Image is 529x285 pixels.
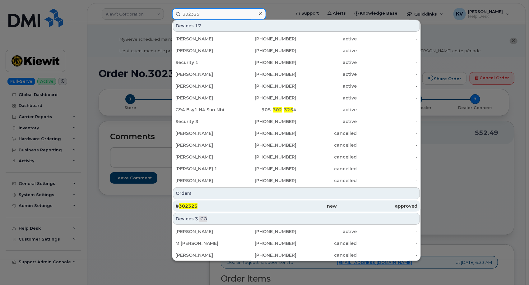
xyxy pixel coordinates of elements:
[296,71,357,77] div: active
[173,226,420,237] a: [PERSON_NAME][PHONE_NUMBER]active-
[175,130,236,136] div: [PERSON_NAME]
[173,213,420,225] div: Devices
[236,177,297,184] div: [PHONE_NUMBER]
[296,36,357,42] div: active
[173,57,420,68] a: Security 1[PHONE_NUMBER]active-
[236,83,297,89] div: [PHONE_NUMBER]
[236,107,297,113] div: 905- - 4
[236,228,297,235] div: [PHONE_NUMBER]
[175,252,236,258] div: [PERSON_NAME]
[296,252,357,258] div: cancelled
[357,71,418,77] div: -
[296,48,357,54] div: active
[173,21,420,33] a: Security 2[PHONE_NUMBER]active-
[173,200,420,212] a: #302325newapproved
[195,23,201,29] span: 17
[175,83,236,89] div: [PERSON_NAME]
[175,59,236,66] div: Security 1
[236,36,297,42] div: [PHONE_NUMBER]
[357,130,418,136] div: -
[357,48,418,54] div: -
[173,250,420,261] a: [PERSON_NAME][PHONE_NUMBER]cancelled-
[236,95,297,101] div: [PHONE_NUMBER]
[296,228,357,235] div: active
[296,59,357,66] div: active
[236,71,297,77] div: [PHONE_NUMBER]
[296,95,357,101] div: active
[357,118,418,125] div: -
[236,240,297,246] div: [PHONE_NUMBER]
[296,107,357,113] div: active
[296,166,357,172] div: cancelled
[175,228,236,235] div: [PERSON_NAME]
[357,154,418,160] div: -
[175,177,236,184] div: [PERSON_NAME]
[175,48,236,54] div: [PERSON_NAME]
[357,240,418,246] div: -
[357,142,418,148] div: -
[173,116,420,127] a: Security 3[PHONE_NUMBER]active-
[337,203,417,209] div: approved
[173,175,420,186] a: [PERSON_NAME][PHONE_NUMBER]cancelled-
[284,107,293,113] span: 325
[173,104,420,115] a: G94 Bsy1 H4 Sun Nbi905-302-3254active-
[179,203,197,209] span: 302325
[173,238,420,249] a: M [PERSON_NAME][PHONE_NUMBER]cancelled-
[296,177,357,184] div: cancelled
[175,154,236,160] div: [PERSON_NAME]
[236,252,297,258] div: [PHONE_NUMBER]
[173,187,420,199] div: Orders
[296,154,357,160] div: cancelled
[236,166,297,172] div: [PHONE_NUMBER]
[357,36,418,42] div: -
[236,59,297,66] div: [PHONE_NUMBER]
[357,166,418,172] div: -
[195,216,198,222] span: 3
[175,95,236,101] div: [PERSON_NAME]
[296,83,357,89] div: active
[357,83,418,89] div: -
[357,228,418,235] div: -
[173,33,420,44] a: [PERSON_NAME][PHONE_NUMBER]active-
[173,163,420,174] a: [PERSON_NAME] 1[PHONE_NUMBER]cancelled-
[296,130,357,136] div: cancelled
[173,92,420,103] a: [PERSON_NAME][PHONE_NUMBER]active-
[357,95,418,101] div: -
[173,69,420,80] a: [PERSON_NAME][PHONE_NUMBER]active-
[173,151,420,163] a: [PERSON_NAME][PHONE_NUMBER]cancelled-
[357,107,418,113] div: -
[175,142,236,148] div: [PERSON_NAME]
[236,48,297,54] div: [PHONE_NUMBER]
[175,36,236,42] div: [PERSON_NAME]
[357,252,418,258] div: -
[175,107,236,113] div: G94 Bsy1 H4 Sun Nbi
[236,154,297,160] div: [PHONE_NUMBER]
[357,177,418,184] div: -
[173,140,420,151] a: [PERSON_NAME][PHONE_NUMBER]cancelled-
[173,45,420,56] a: [PERSON_NAME][PHONE_NUMBER]active-
[502,258,524,280] iframe: Messenger Launcher
[175,203,256,209] div: #
[175,166,236,172] div: [PERSON_NAME] 1
[199,216,207,222] span: .CO
[173,20,420,32] div: Devices
[175,118,236,125] div: Security 3
[236,118,297,125] div: [PHONE_NUMBER]
[296,240,357,246] div: cancelled
[175,240,236,246] div: M [PERSON_NAME]
[296,142,357,148] div: cancelled
[175,71,236,77] div: [PERSON_NAME]
[236,130,297,136] div: [PHONE_NUMBER]
[236,142,297,148] div: [PHONE_NUMBER]
[173,128,420,139] a: [PERSON_NAME][PHONE_NUMBER]cancelled-
[296,118,357,125] div: active
[256,203,336,209] div: new
[273,107,282,113] span: 302
[357,59,418,66] div: -
[173,80,420,92] a: [PERSON_NAME][PHONE_NUMBER]active-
